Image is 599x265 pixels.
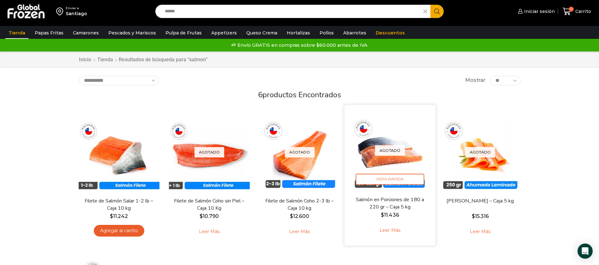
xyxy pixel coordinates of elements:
span: Carrito [574,8,591,15]
bdi: 12.600 [290,213,309,219]
h1: Resultados de búsqueda para “salmon” [119,57,207,63]
span: $ [200,213,203,219]
nav: Breadcrumb [79,56,207,63]
span: $ [110,213,113,219]
a: Leé más sobre “Salmón en Porciones de 180 a 220 gr - Caja 5 kg” [370,224,410,237]
span: $ [472,213,475,219]
a: Queso Crema [243,27,280,39]
a: Abarrotes [340,27,369,39]
p: Agotado [285,147,314,158]
bdi: 15.316 [472,213,489,219]
img: address-field-icon.svg [56,6,66,17]
a: Filete de Salmón Salar 1-2 lb – Caja 10 kg [82,197,155,212]
bdi: 10.790 [200,213,219,219]
div: Open Intercom Messenger [578,244,593,259]
a: Papas Fritas [32,27,67,39]
a: Agregar al carrito: “Filete de Salmón Salar 1-2 lb – Caja 10 kg” [94,225,144,237]
span: Iniciar sesión [523,8,555,15]
span: productos encontrados [262,90,341,100]
a: Pescados y Mariscos [105,27,159,39]
a: Leé más sobre “Salmón Ahumado Laminado - Caja 5 kg” [460,225,500,238]
a: Descuentos [373,27,408,39]
p: Agotado [195,147,224,158]
bdi: 11.436 [381,212,399,218]
span: Vista Rápida [356,174,424,185]
a: Camarones [70,27,102,39]
a: Tienda [97,56,113,63]
span: Mostrar [465,77,485,84]
div: Enviar a [66,6,87,10]
a: Inicio [79,56,92,63]
a: [PERSON_NAME] – Caja 5 kg [444,197,516,205]
span: 0 [569,7,574,12]
a: Appetizers [208,27,240,39]
select: Pedido de la tienda [79,76,159,85]
a: Pollos [316,27,337,39]
p: Agotado [465,147,495,158]
a: Pulpa de Frutas [162,27,205,39]
div: Santiago [66,10,87,17]
button: Search button [430,5,444,18]
a: Iniciar sesión [516,5,555,18]
a: Filete de Salmón Coho sin Piel – Caja 10 Kg [173,197,245,212]
span: $ [290,213,293,219]
a: 0 Carrito [561,4,593,19]
a: Leé más sobre “Filete de Salmón Coho 2-3 lb - Caja 10 kg” [279,225,320,238]
span: $ [381,212,384,218]
a: Tienda [5,27,28,39]
bdi: 11.242 [110,213,128,219]
a: Leé más sobre “Filete de Salmón Coho sin Piel – Caja 10 Kg” [189,225,229,238]
p: Agotado [375,145,405,156]
a: Filete de Salmón Coho 2-3 lb – Caja 10 kg [263,197,336,212]
span: 6 [258,90,262,100]
a: Salmón en Porciones de 180 a 220 gr – Caja 5 kg [353,196,426,211]
a: Hortalizas [284,27,313,39]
